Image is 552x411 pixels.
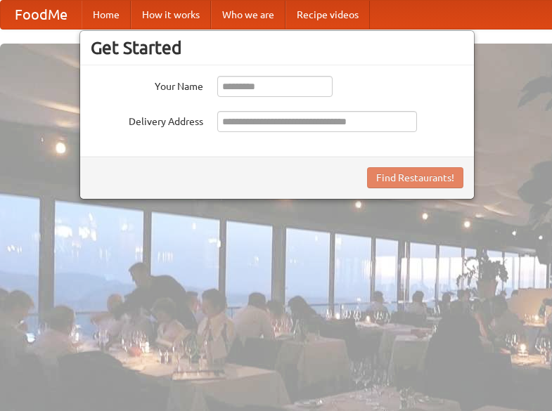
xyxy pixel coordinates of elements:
[82,1,131,29] a: Home
[211,1,285,29] a: Who we are
[91,76,203,93] label: Your Name
[131,1,211,29] a: How it works
[1,1,82,29] a: FoodMe
[91,37,463,58] h3: Get Started
[367,167,463,188] button: Find Restaurants!
[91,111,203,129] label: Delivery Address
[285,1,370,29] a: Recipe videos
